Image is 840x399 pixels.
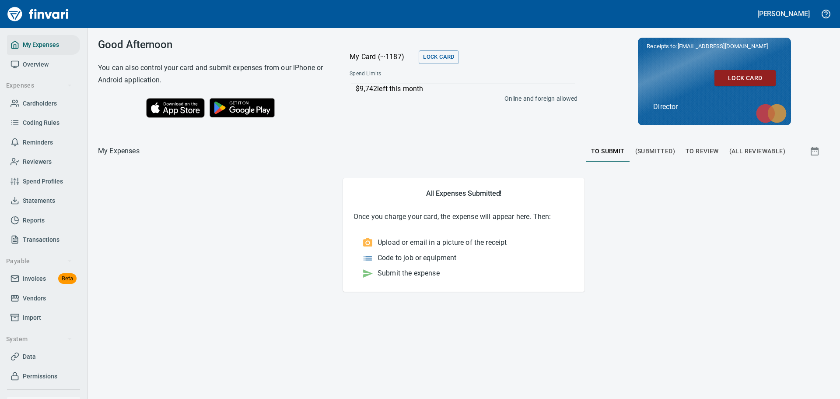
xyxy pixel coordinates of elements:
span: Payable [6,256,72,267]
span: Coding Rules [23,117,59,128]
span: Permissions [23,371,57,382]
p: Upload or email in a picture of the receipt [378,237,507,248]
span: (All Reviewable) [729,146,785,157]
button: Payable [3,253,76,269]
a: Transactions [7,230,80,250]
button: System [3,331,76,347]
span: Reports [23,215,45,226]
button: Expenses [3,78,76,94]
a: Coding Rules [7,113,80,133]
p: Online and foreign allowed [343,94,577,103]
span: Import [23,312,41,323]
span: To Review [686,146,719,157]
a: Spend Profiles [7,172,80,191]
span: Statements [23,195,55,206]
p: Code to job or equipment [378,253,457,263]
span: Transactions [23,234,59,245]
span: Reminders [23,137,53,148]
span: Data [23,351,36,362]
span: (Submitted) [635,146,675,157]
a: My Expenses [7,35,80,55]
span: [EMAIL_ADDRESS][DOMAIN_NAME] [677,42,769,50]
span: Expenses [6,80,72,91]
button: Lock Card [419,50,458,64]
span: Invoices [23,273,46,284]
a: Permissions [7,367,80,386]
span: Beta [58,274,77,284]
img: Finvari [5,4,71,25]
a: Reviewers [7,152,80,172]
span: My Expenses [23,39,59,50]
a: Data [7,347,80,367]
a: Reminders [7,133,80,152]
span: Overview [23,59,49,70]
p: My Expenses [98,146,140,156]
h5: [PERSON_NAME] [757,9,810,18]
a: Cardholders [7,94,80,113]
img: Get it on Google Play [205,93,280,122]
a: Statements [7,191,80,211]
button: Lock Card [714,70,776,86]
h6: You can also control your card and submit expenses from our iPhone or Android application. [98,62,328,86]
p: My Card (···1187) [350,52,415,62]
a: Reports [7,211,80,230]
p: Director [653,102,776,112]
span: Cardholders [23,98,57,109]
h3: Good Afternoon [98,39,328,51]
a: Overview [7,55,80,74]
span: To Submit [591,146,625,157]
span: System [6,334,72,345]
p: $9,742 left this month [356,84,574,94]
span: Reviewers [23,156,52,167]
img: Download on the App Store [146,98,205,118]
a: InvoicesBeta [7,269,80,289]
p: Submit the expense [378,268,440,279]
span: Lock Card [721,73,769,84]
button: [PERSON_NAME] [755,7,812,21]
nav: breadcrumb [98,146,140,156]
span: Spend Profiles [23,176,63,187]
span: Lock Card [423,52,454,62]
a: Import [7,308,80,328]
span: Vendors [23,293,46,304]
img: mastercard.svg [752,99,791,127]
span: Spend Limits [350,70,479,78]
p: Receipts to: [647,42,782,51]
button: Show transactions within a particular date range [801,141,829,162]
h5: All Expenses Submitted! [353,189,574,198]
a: Vendors [7,289,80,308]
p: Once you charge your card, the expense will appear here. Then: [353,212,574,222]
